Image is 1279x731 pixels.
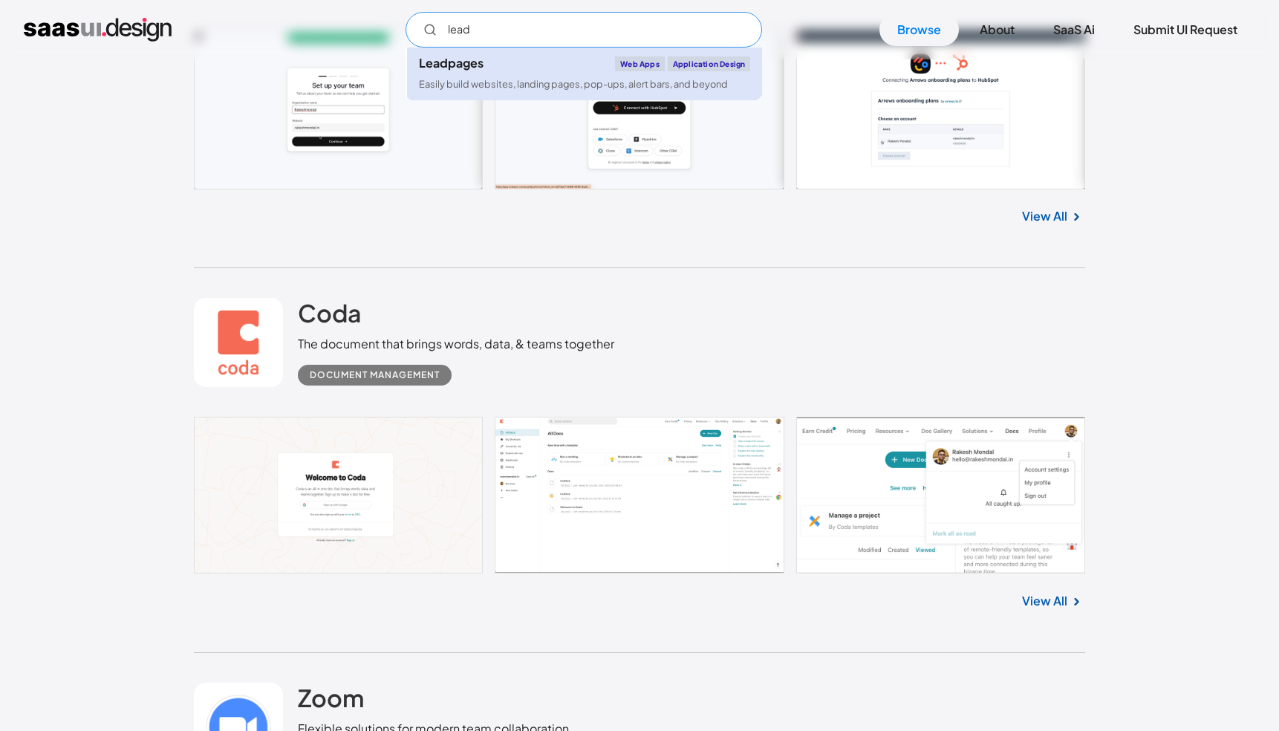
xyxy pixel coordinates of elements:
div: The document that brings words, data, & teams together [298,335,614,353]
div: Application Design [668,56,751,71]
h2: Zoom [298,683,364,712]
form: Email Form [406,12,762,48]
a: Submit UI Request [1116,13,1255,46]
input: Search UI designs you're looking for... [406,12,762,48]
a: About [962,13,1032,46]
div: Document Management [310,366,440,384]
div: Easily build websites, landing pages, pop-ups, alert bars, and beyond [419,77,728,91]
a: Zoom [298,683,364,720]
a: home [24,18,172,42]
a: SaaS Ai [1035,13,1113,46]
div: Leadpages [419,57,484,69]
a: Coda [298,298,362,335]
a: LeadpagesWeb AppsApplication DesignEasily build websites, landing pages, pop-ups, alert bars, and... [407,48,762,100]
h2: Coda [298,298,362,328]
a: Browse [879,13,959,46]
div: Web Apps [615,56,665,71]
a: View All [1022,207,1067,225]
a: View All [1022,592,1067,610]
